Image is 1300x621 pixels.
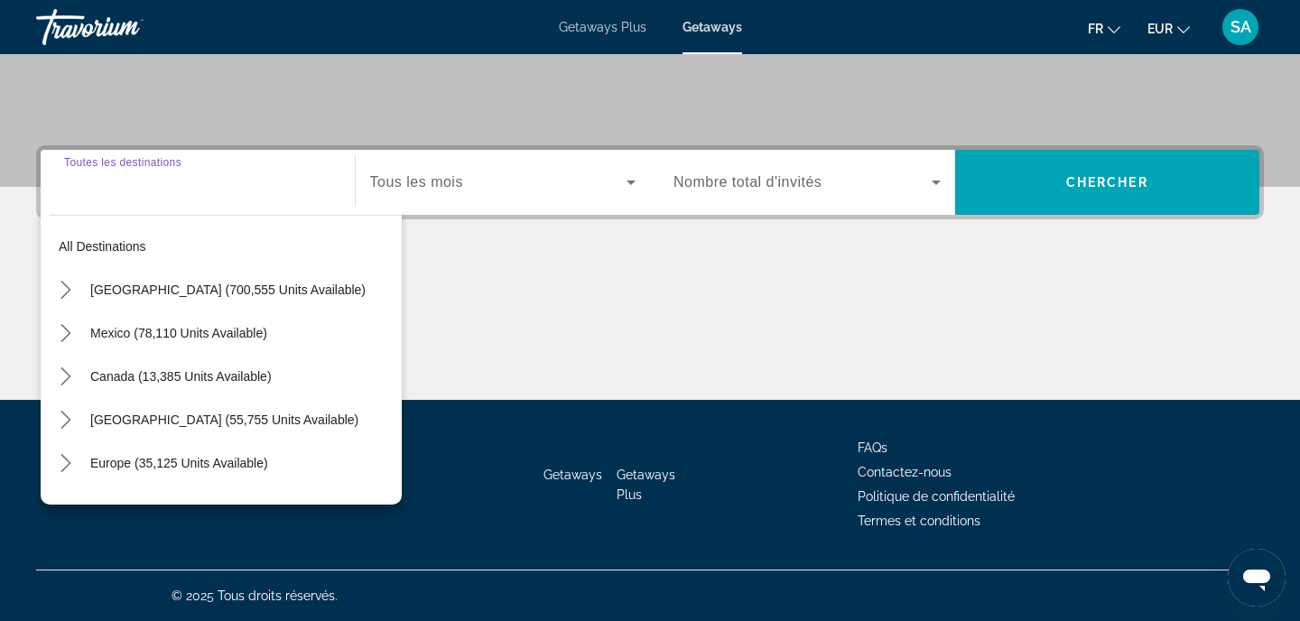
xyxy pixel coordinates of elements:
[81,490,402,523] button: Select destination: Australia (3,108 units available)
[64,172,331,194] input: Select destination
[50,448,81,479] button: Toggle Europe (35,125 units available) submenu
[64,156,181,168] span: Toutes les destinations
[50,404,81,436] button: Toggle Caribbean & Atlantic Islands (55,755 units available) submenu
[41,150,1259,215] div: Search widget
[858,489,1015,504] a: Politique de confidentialité
[90,412,358,427] span: [GEOGRAPHIC_DATA] (55,755 units available)
[1147,15,1190,42] button: Change currency
[172,589,338,603] span: © 2025 Tous droits réservés.
[858,465,952,479] a: Contactez-nous
[41,206,402,505] div: Destination options
[81,403,402,436] button: Select destination: Caribbean & Atlantic Islands (55,755 units available)
[370,174,463,190] span: Tous les mois
[1217,8,1264,46] button: User Menu
[90,283,366,297] span: [GEOGRAPHIC_DATA] (700,555 units available)
[90,369,272,384] span: Canada (13,385 units available)
[50,318,81,349] button: Toggle Mexico (78,110 units available) submenu
[858,440,887,455] a: FAQs
[81,317,402,349] button: Select destination: Mexico (78,110 units available)
[1147,22,1173,36] span: EUR
[81,447,402,479] button: Select destination: Europe (35,125 units available)
[858,514,980,528] a: Termes et conditions
[955,150,1260,215] button: Search
[50,274,81,306] button: Toggle United States (700,555 units available) submenu
[59,239,146,254] span: All destinations
[682,20,742,34] a: Getaways
[50,230,402,263] button: Select destination: All destinations
[1066,175,1148,190] span: Chercher
[50,491,81,523] button: Toggle Australia (3,108 units available) submenu
[81,360,402,393] button: Select destination: Canada (13,385 units available)
[90,456,268,470] span: Europe (35,125 units available)
[673,174,822,190] span: Nombre total d'invités
[90,326,267,340] span: Mexico (78,110 units available)
[1230,18,1251,36] span: SA
[36,4,217,51] a: Travorium
[1088,22,1103,36] span: fr
[543,468,602,482] a: Getaways
[50,361,81,393] button: Toggle Canada (13,385 units available) submenu
[1088,15,1120,42] button: Change language
[559,20,646,34] a: Getaways Plus
[617,468,675,502] a: Getaways Plus
[1228,549,1286,607] iframe: Bouton de lancement de la fenêtre de messagerie
[81,273,402,306] button: Select destination: United States (700,555 units available)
